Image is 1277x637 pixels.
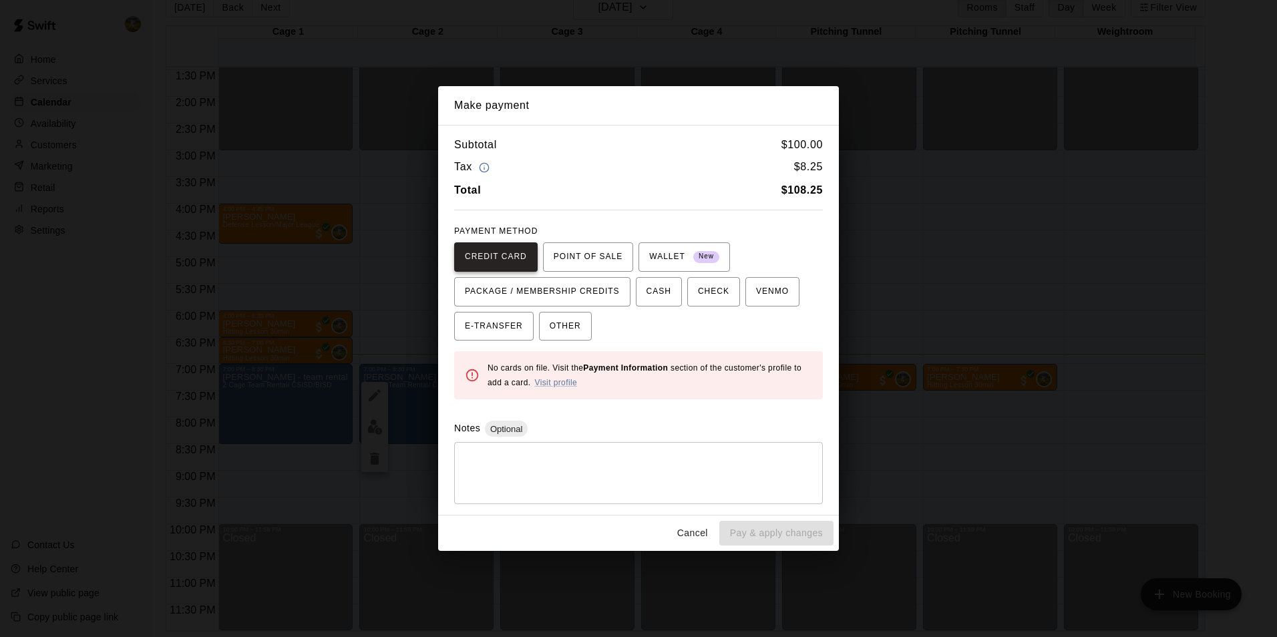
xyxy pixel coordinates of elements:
span: E-TRANSFER [465,316,523,337]
b: $ 108.25 [781,184,823,196]
span: PAYMENT METHOD [454,226,538,236]
span: WALLET [649,246,719,268]
button: E-TRANSFER [454,312,534,341]
b: Total [454,184,481,196]
button: OTHER [539,312,592,341]
label: Notes [454,423,480,433]
button: CREDIT CARD [454,242,538,272]
button: CHECK [687,277,740,306]
button: VENMO [745,277,799,306]
b: Payment Information [583,363,668,373]
span: VENMO [756,281,789,302]
span: New [693,248,719,266]
span: CASH [647,281,671,302]
h6: Subtotal [454,136,497,154]
span: CREDIT CARD [465,246,527,268]
span: Optional [485,424,528,434]
span: POINT OF SALE [554,246,622,268]
h2: Make payment [438,86,839,125]
button: Cancel [671,521,714,546]
h6: Tax [454,158,493,176]
button: PACKAGE / MEMBERSHIP CREDITS [454,277,630,306]
button: CASH [636,277,682,306]
span: PACKAGE / MEMBERSHIP CREDITS [465,281,620,302]
h6: $ 100.00 [781,136,823,154]
span: No cards on file. Visit the section of the customer's profile to add a card. [488,363,801,387]
button: WALLET New [638,242,730,272]
button: POINT OF SALE [543,242,633,272]
h6: $ 8.25 [794,158,823,176]
a: Visit profile [534,378,577,387]
span: CHECK [698,281,729,302]
span: OTHER [550,316,581,337]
